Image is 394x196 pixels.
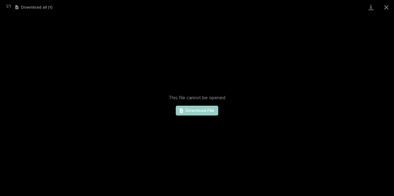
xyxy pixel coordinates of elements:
span: Download File [186,108,214,113]
span: 1 [9,4,11,9]
a: Download File [176,106,218,116]
span: 1 [6,4,8,9]
span: This file cannot be opened [169,95,225,101]
button: Download all (1) [15,5,52,10]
